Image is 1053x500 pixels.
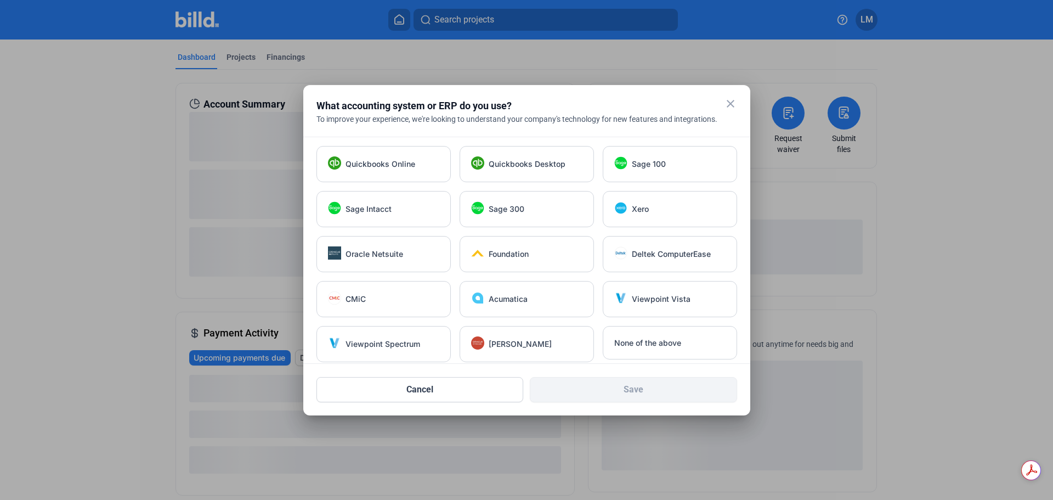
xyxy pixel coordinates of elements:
[346,204,392,215] span: Sage Intacct
[346,249,403,260] span: Oracle Netsuite
[489,339,552,350] span: [PERSON_NAME]
[632,249,711,260] span: Deltek ComputerEase
[489,249,529,260] span: Foundation
[346,159,415,170] span: Quickbooks Online
[724,97,737,110] mat-icon: close
[346,339,420,350] span: Viewpoint Spectrum
[316,98,710,114] div: What accounting system or ERP do you use?
[489,294,528,305] span: Acumatica
[614,338,681,349] span: None of the above
[632,294,690,305] span: Viewpoint Vista
[632,159,666,170] span: Sage 100
[489,159,565,170] span: Quickbooks Desktop
[346,294,366,305] span: CMiC
[489,204,524,215] span: Sage 300
[632,204,649,215] span: Xero
[530,377,737,402] button: Save
[316,114,737,125] div: To improve your experience, we're looking to understand your company's technology for new feature...
[316,377,524,402] button: Cancel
